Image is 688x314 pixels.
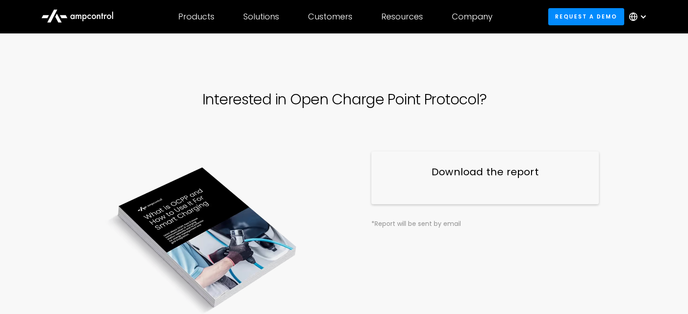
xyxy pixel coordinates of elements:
[548,8,624,25] a: Request a demo
[371,219,599,229] div: *Report will be sent by email
[381,12,423,22] div: Resources
[178,12,214,22] div: Products
[452,12,493,22] div: Company
[243,12,279,22] div: Solutions
[389,165,581,179] h3: Download the report
[202,91,486,108] h1: Interested in Open Charge Point Protocol?
[308,12,352,22] div: Customers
